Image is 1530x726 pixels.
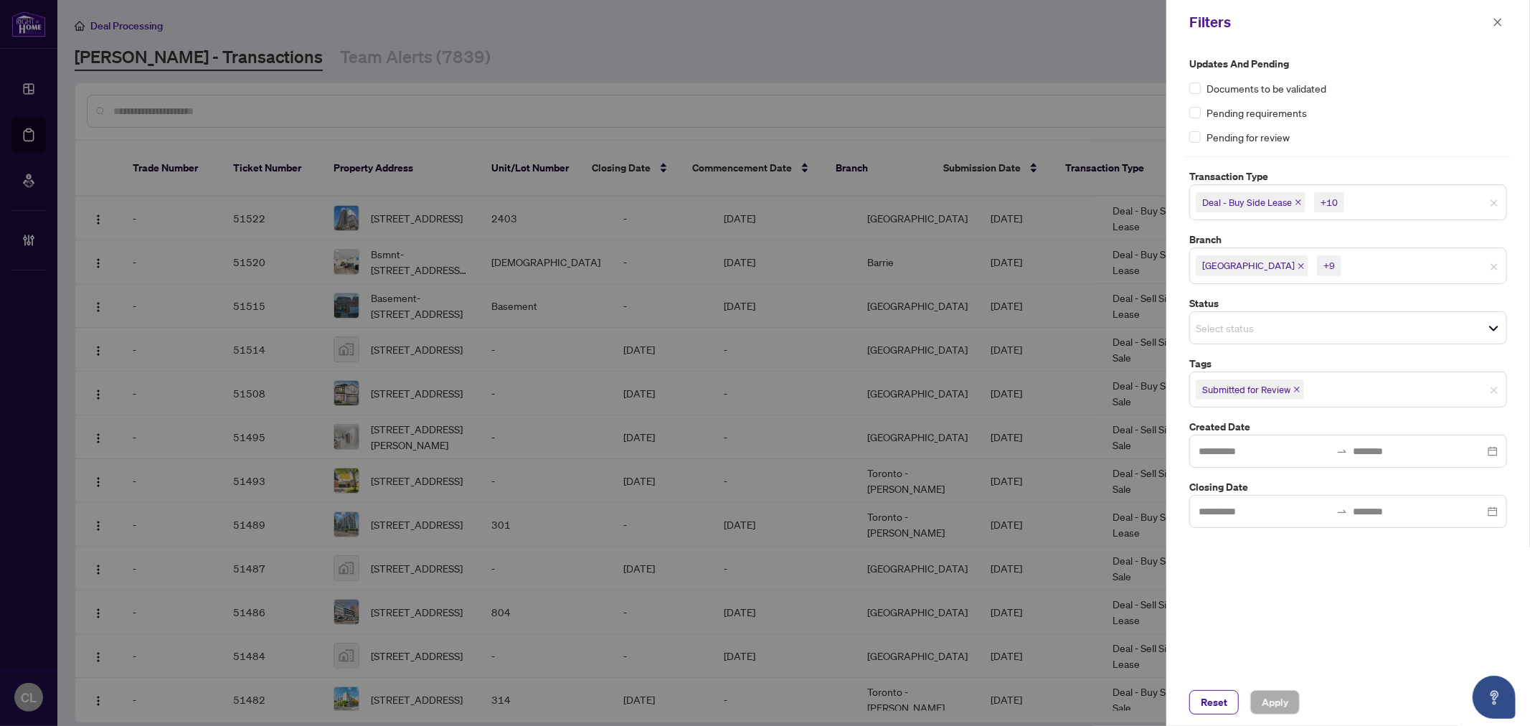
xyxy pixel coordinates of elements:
span: Reset [1201,691,1227,714]
span: to [1336,506,1348,517]
span: swap-right [1336,445,1348,457]
button: Reset [1189,690,1239,715]
button: Apply [1250,690,1300,715]
div: +9 [1323,258,1335,273]
div: +10 [1321,195,1338,209]
div: Filters [1189,11,1488,33]
span: Documents to be validated [1206,80,1326,96]
span: Submitted for Review [1202,382,1290,397]
button: Open asap [1473,676,1516,719]
span: Pending for review [1206,129,1290,145]
span: close [1490,386,1498,395]
label: Transaction Type [1189,169,1507,184]
span: swap-right [1336,506,1348,517]
span: close [1490,263,1498,271]
span: close [1293,386,1300,393]
label: Created Date [1189,419,1507,435]
span: close [1295,199,1302,206]
span: close [1493,17,1503,27]
label: Branch [1189,232,1507,247]
span: Richmond Hill [1196,255,1308,275]
span: [GEOGRAPHIC_DATA] [1202,258,1295,273]
span: close [1298,263,1305,270]
span: Deal - Buy Side Lease [1196,192,1305,212]
span: Deal - Buy Side Lease [1202,195,1292,209]
span: Submitted for Review [1196,379,1304,400]
label: Tags [1189,356,1507,372]
span: to [1336,445,1348,457]
label: Closing Date [1189,479,1507,495]
label: Status [1189,296,1507,311]
span: close [1490,199,1498,207]
label: Updates and Pending [1189,56,1507,72]
span: Pending requirements [1206,105,1307,121]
